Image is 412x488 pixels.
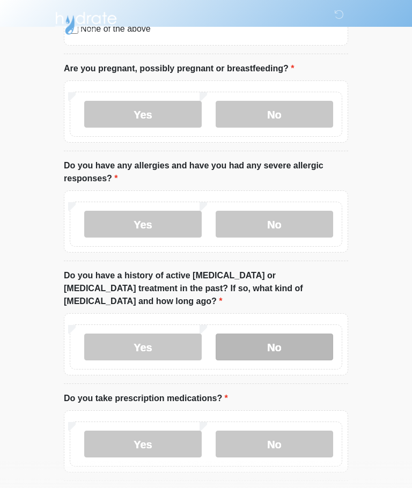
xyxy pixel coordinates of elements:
label: Yes [84,101,202,128]
label: Yes [84,334,202,360]
label: Do you have any allergies and have you had any severe allergic responses? [64,159,348,185]
label: No [216,211,333,238]
label: No [216,101,333,128]
label: Are you pregnant, possibly pregnant or breastfeeding? [64,62,294,75]
label: No [216,334,333,360]
label: Yes [84,431,202,457]
label: Yes [84,211,202,238]
label: Do you take prescription medications? [64,392,228,405]
label: Do you have a history of active [MEDICAL_DATA] or [MEDICAL_DATA] treatment in the past? If so, wh... [64,269,348,308]
label: No [216,431,333,457]
img: Hydrate IV Bar - Arcadia Logo [53,8,119,35]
